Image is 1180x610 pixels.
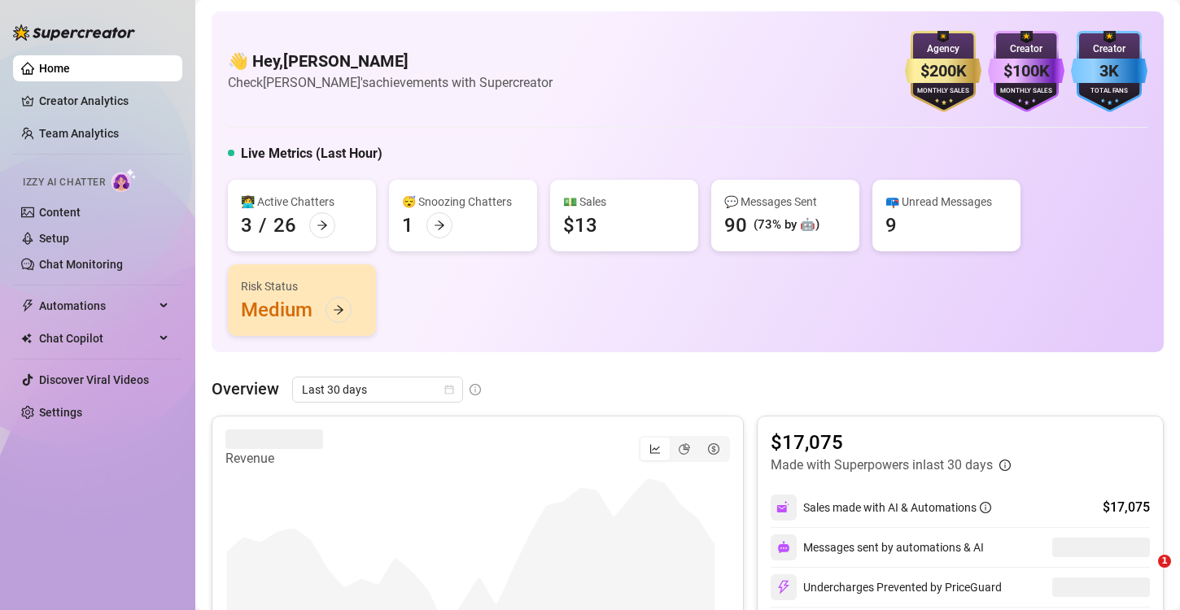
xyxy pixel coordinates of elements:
[1103,498,1150,517] div: $17,075
[228,72,553,93] article: Check [PERSON_NAME]'s achievements with Supercreator
[402,212,413,238] div: 1
[988,31,1064,112] img: purple-badge-B9DA21FR.svg
[23,175,105,190] span: Izzy AI Chatter
[980,502,991,513] span: info-circle
[724,212,747,238] div: 90
[241,277,363,295] div: Risk Status
[563,193,685,211] div: 💵 Sales
[39,325,155,351] span: Chat Copilot
[444,385,454,394] span: calendar
[1125,555,1164,594] iframe: Intercom live chat
[1071,41,1147,57] div: Creator
[771,455,993,475] article: Made with Superpowers in last 30 days
[39,206,81,219] a: Content
[776,580,791,595] img: svg%3e
[803,499,991,516] div: Sales made with AI & Automations
[111,168,137,192] img: AI Chatter
[13,24,135,41] img: logo-BBDzfeDw.svg
[776,500,791,515] img: svg%3e
[905,31,981,112] img: gold-badge-CigiZidd.svg
[885,193,1007,211] div: 📪 Unread Messages
[39,258,123,271] a: Chat Monitoring
[241,193,363,211] div: 👩‍💻 Active Chatters
[434,220,445,231] span: arrow-right
[39,127,119,140] a: Team Analytics
[988,86,1064,97] div: Monthly Sales
[39,62,70,75] a: Home
[228,50,553,72] h4: 👋 Hey, [PERSON_NAME]
[39,406,82,419] a: Settings
[1071,31,1147,112] img: blue-badge-DgoSNQY1.svg
[771,429,1011,455] article: $17,075
[1071,86,1147,97] div: Total Fans
[1158,555,1171,568] span: 1
[988,41,1064,57] div: Creator
[885,212,897,238] div: 9
[708,443,719,455] span: dollar-circle
[21,333,32,344] img: Chat Copilot
[724,193,846,211] div: 💬 Messages Sent
[771,574,1002,600] div: Undercharges Prevented by PriceGuard
[317,220,328,231] span: arrow-right
[302,377,453,402] span: Last 30 days
[39,88,169,114] a: Creator Analytics
[905,41,981,57] div: Agency
[39,293,155,319] span: Automations
[649,443,661,455] span: line-chart
[212,377,279,401] article: Overview
[988,59,1064,84] div: $100K
[241,144,382,163] h5: Live Metrics (Last Hour)
[470,384,481,395] span: info-circle
[241,212,252,238] div: 3
[771,534,984,560] div: Messages sent by automations & AI
[905,86,981,97] div: Monthly Sales
[1071,59,1147,84] div: 3K
[402,193,524,211] div: 😴 Snoozing Chatters
[777,541,790,554] img: svg%3e
[273,212,296,238] div: 26
[21,299,34,312] span: thunderbolt
[639,436,730,462] div: segmented control
[563,212,597,238] div: $13
[333,304,344,316] span: arrow-right
[905,59,981,84] div: $200K
[999,460,1011,471] span: info-circle
[679,443,690,455] span: pie-chart
[39,232,69,245] a: Setup
[225,449,323,468] article: Revenue
[754,216,819,235] div: (73% by 🤖)
[39,373,149,386] a: Discover Viral Videos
